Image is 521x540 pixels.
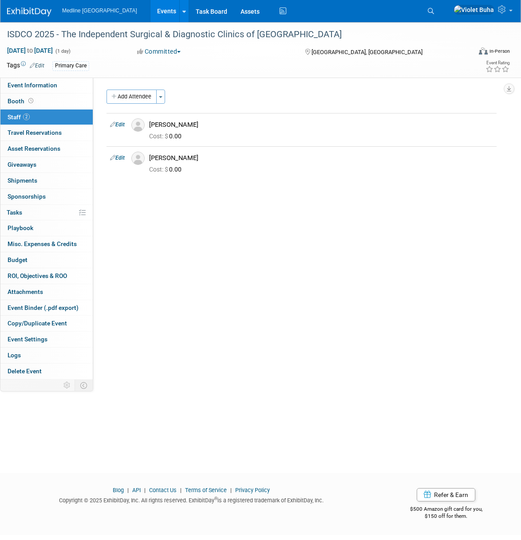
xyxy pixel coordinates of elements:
[149,154,493,162] div: [PERSON_NAME]
[8,272,67,279] span: ROI, Objectives & ROO
[389,513,503,520] div: $150 off for them.
[8,224,33,231] span: Playbook
[30,63,44,69] a: Edit
[214,496,217,501] sup: ®
[149,133,185,140] span: 0.00
[7,209,22,216] span: Tasks
[59,380,75,391] td: Personalize Event Tab Strip
[8,304,79,311] span: Event Binder (.pdf export)
[489,48,510,55] div: In-Person
[0,348,93,363] a: Logs
[149,166,185,173] span: 0.00
[0,332,93,347] a: Event Settings
[185,487,227,493] a: Terms of Service
[0,236,93,252] a: Misc. Expenses & Credits
[8,320,67,327] span: Copy/Duplicate Event
[131,118,145,132] img: Associate-Profile-5.png
[27,98,35,104] span: Booth not reserved yet
[178,487,184,493] span: |
[389,500,503,520] div: $500 Amazon gift card for you,
[110,155,125,161] a: Edit
[8,336,47,343] span: Event Settings
[0,189,93,204] a: Sponsorships
[0,173,93,188] a: Shipments
[131,152,145,165] img: Associate-Profile-5.png
[7,8,51,16] img: ExhibitDay
[149,121,493,129] div: [PERSON_NAME]
[7,494,376,505] div: Copyright © 2025 ExhibitDay, Inc. All rights reserved. ExhibitDay is a registered trademark of Ex...
[0,141,93,157] a: Asset Reservations
[8,161,36,168] span: Giveaways
[8,193,46,200] span: Sponsorships
[23,113,30,120] span: 2
[479,47,488,55] img: Format-Inperson.png
[417,488,475,501] a: Refer & Earn
[52,61,89,70] div: Primary Care
[8,240,77,247] span: Misc. Expenses & Credits
[125,487,131,493] span: |
[8,129,62,136] span: Travel Reservations
[0,157,93,172] a: Giveaways
[142,487,148,493] span: |
[132,487,141,493] a: API
[0,94,93,109] a: Booth
[8,368,42,375] span: Delete Event
[235,487,270,493] a: Privacy Policy
[8,288,43,295] span: Attachments
[0,252,93,268] a: Budget
[55,48,71,54] span: (1 day)
[113,487,124,493] a: Blog
[8,256,28,263] span: Budget
[228,487,234,493] span: |
[75,380,93,391] td: Toggle Event Tabs
[110,121,125,128] a: Edit
[149,166,169,173] span: Cost: $
[7,61,44,71] td: Tags
[0,78,93,93] a: Event Information
[0,110,93,125] a: Staff2
[0,205,93,220] a: Tasks
[0,300,93,316] a: Event Binder (.pdf export)
[7,47,53,55] span: [DATE] [DATE]
[62,8,137,14] span: Medline [GEOGRAPHIC_DATA]
[0,316,93,331] a: Copy/Duplicate Event
[0,125,93,141] a: Travel Reservations
[4,27,461,43] div: ISDCO 2025 - The Independent Surgical & Diagnostic Clinics of [GEOGRAPHIC_DATA]
[485,61,509,65] div: Event Rating
[8,98,35,105] span: Booth
[107,90,157,104] button: Add Attendee
[149,487,177,493] a: Contact Us
[454,5,494,15] img: Violet Buha
[0,364,93,379] a: Delete Event
[0,268,93,284] a: ROI, Objectives & ROO
[8,177,37,184] span: Shipments
[134,47,184,56] button: Committed
[432,46,510,59] div: Event Format
[0,284,93,300] a: Attachments
[0,220,93,236] a: Playbook
[8,145,60,152] span: Asset Reservations
[8,352,21,359] span: Logs
[312,49,422,55] span: [GEOGRAPHIC_DATA], [GEOGRAPHIC_DATA]
[26,47,34,54] span: to
[8,82,57,89] span: Event Information
[149,133,169,140] span: Cost: $
[8,113,30,121] span: Staff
